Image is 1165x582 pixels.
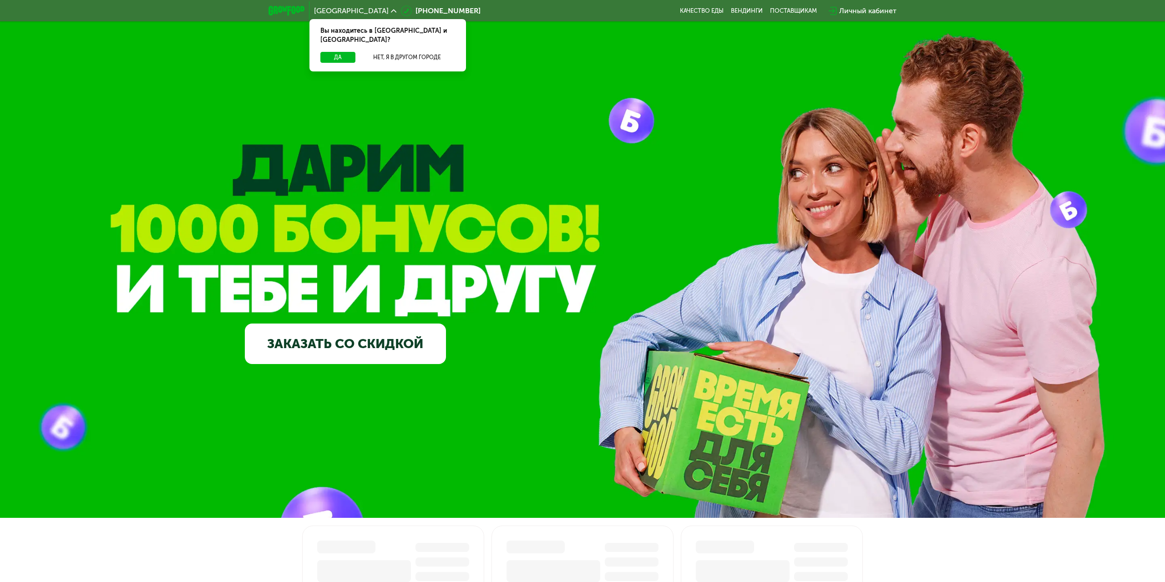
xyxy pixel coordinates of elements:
div: Вы находитесь в [GEOGRAPHIC_DATA] и [GEOGRAPHIC_DATA]? [309,19,466,52]
div: поставщикам [770,7,817,15]
a: Вендинги [731,7,763,15]
button: Да [320,52,355,63]
div: Личный кабинет [839,5,897,16]
span: [GEOGRAPHIC_DATA] [314,7,389,15]
a: Качество еды [680,7,724,15]
a: Заказать со скидкой [245,324,446,364]
button: Нет, я в другом городе [359,52,455,63]
a: [PHONE_NUMBER] [401,5,481,16]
